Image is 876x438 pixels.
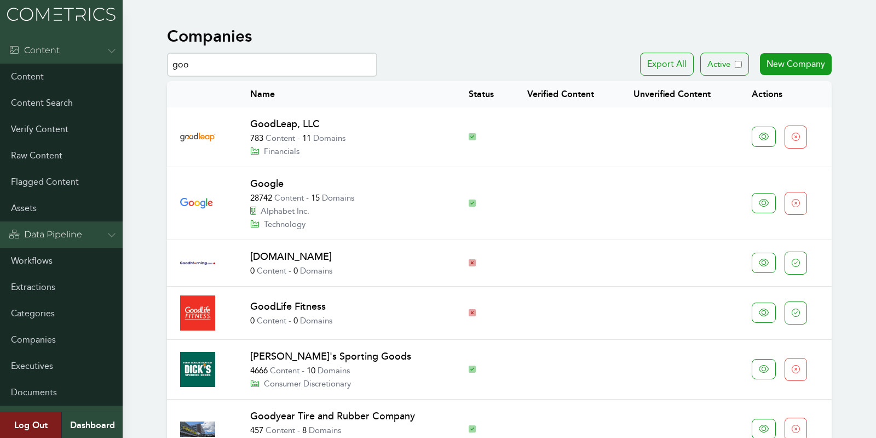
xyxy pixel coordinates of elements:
[514,81,620,107] th: Verified Content
[250,410,415,422] a: Goodyear Tire and Rubber Company
[293,316,298,326] span: 0
[739,81,832,107] th: Actions
[180,422,215,437] img: Company Logo
[250,118,320,130] a: GoodLeap, LLC
[250,379,351,389] a: Consumer Discretionary
[250,219,306,229] a: Technology
[307,366,315,376] span: 10
[302,133,311,143] span: 11
[180,261,215,265] img: Company Logo
[250,251,332,263] a: [DOMAIN_NAME]
[620,81,739,107] th: Unverified Content
[250,191,442,204] p: Content Domains
[250,350,411,362] a: [PERSON_NAME]'s Sporting Goods
[250,146,299,156] a: Financials
[250,314,442,327] p: Content Domains
[250,364,442,377] p: Content Domains
[760,53,832,75] a: New Company
[180,133,215,141] img: Company Logo
[250,316,255,326] span: 0
[167,26,252,46] h1: Companies
[297,133,300,143] span: -
[180,295,215,331] img: Company Logo
[250,300,326,312] a: GoodLife Fitness
[250,193,272,203] span: 28742
[61,412,123,438] a: Dashboard
[250,425,263,435] span: 457
[707,58,730,71] p: Active
[640,53,694,76] button: Export All
[250,266,255,276] span: 0
[250,206,309,216] a: Alphabet Inc.
[250,366,268,376] span: 4666
[302,425,307,435] span: 8
[250,424,442,437] p: Content Domains
[250,133,263,143] span: 783
[302,366,304,376] span: -
[456,81,514,107] th: Status
[306,193,309,203] span: -
[167,53,377,77] input: Search by name
[297,425,300,435] span: -
[293,266,298,276] span: 0
[9,44,60,57] div: Content
[180,198,215,209] img: Company Logo
[250,178,284,190] a: Google
[289,266,291,276] span: -
[237,81,455,107] th: Name
[250,264,442,277] p: Content Domains
[289,316,291,326] span: -
[180,352,215,387] img: Company Logo
[311,193,320,203] span: 15
[250,132,442,145] p: Content Domains
[9,228,82,241] div: Data Pipeline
